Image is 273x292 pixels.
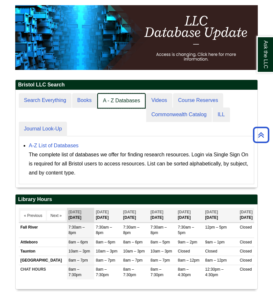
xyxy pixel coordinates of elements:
span: 7:30am – 8pm [150,225,167,235]
h2: Bristol LLC Search [16,80,257,90]
span: 8am – 7:30pm [123,267,136,277]
span: Closed [240,258,252,263]
span: Closed [240,240,252,244]
span: Closed [178,249,190,253]
td: Attleboro [19,238,67,247]
th: [DATE] [122,208,149,222]
span: 8am – 12pm [205,258,227,263]
span: 10am – 3pm [150,249,172,253]
td: Taunton [19,247,67,256]
span: 8am – 6pm [69,240,88,244]
a: Back to Top [251,130,271,139]
td: CHAT HOURS [19,265,67,279]
span: Closed [240,267,252,272]
span: 12pm – 5pm [205,225,227,230]
span: [DATE] [205,210,218,214]
a: Books [72,93,97,108]
h2: Library Hours [16,195,257,205]
span: 10am – 3pm [123,249,145,253]
img: HTML tutorial [15,5,258,70]
span: 10am – 3pm [69,249,90,253]
span: [DATE] [240,210,253,214]
span: 7:30am – 8pm [123,225,139,235]
span: 7:30am – 8pm [69,225,85,235]
span: 8am – 7pm [96,258,115,263]
th: [DATE] [149,208,176,222]
span: 8am – 6pm [96,240,115,244]
span: 12:30pm – 4:30pm [205,267,224,277]
span: [DATE] [178,210,191,214]
span: 8am – 7:30pm [96,267,109,277]
span: 8am – 5pm [150,240,170,244]
th: [DATE] [94,208,122,222]
a: Commonwealth Catalog [146,107,212,122]
span: 8am – 7pm [150,258,170,263]
span: 8am – 6pm [123,240,143,244]
span: 7:30am – 8pm [96,225,112,235]
a: A-Z List of Databases [29,143,79,148]
span: Closed [240,225,252,230]
td: Fall River [19,223,67,238]
td: [GEOGRAPHIC_DATA] [19,256,67,265]
span: [DATE] [96,210,109,214]
span: 7:30am – 5pm [178,225,194,235]
span: 9am – 1pm [205,240,224,244]
button: Next » [47,211,65,220]
a: A - Z Databases [97,93,146,108]
th: [DATE] [67,208,94,222]
div: The complete list of databases we offer for finding research resources. Login via Single Sign On ... [29,150,251,177]
th: [DATE] [203,208,238,222]
span: 8am – 7pm [69,258,88,263]
button: « Previous [20,211,46,220]
a: Course Reserves [173,93,224,108]
span: 8am – 7pm [123,258,143,263]
span: [DATE] [150,210,163,214]
span: [DATE] [69,210,82,214]
span: 8am – 4:30pm [178,267,191,277]
span: 8am – 7:30pm [150,267,163,277]
th: [DATE] [238,208,254,222]
span: 8am – 12pm [178,258,200,263]
span: Closed [205,249,217,253]
span: 8am – 7:30pm [69,267,82,277]
a: Journal Look-Up [19,122,67,136]
a: Videos [146,93,172,108]
span: 10am – 3pm [96,249,117,253]
a: Search Everything [19,93,71,108]
th: [DATE] [176,208,204,222]
span: Closed [240,249,252,253]
span: [DATE] [123,210,136,214]
span: 9am – 2pm [178,240,197,244]
a: ILL [213,107,230,122]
